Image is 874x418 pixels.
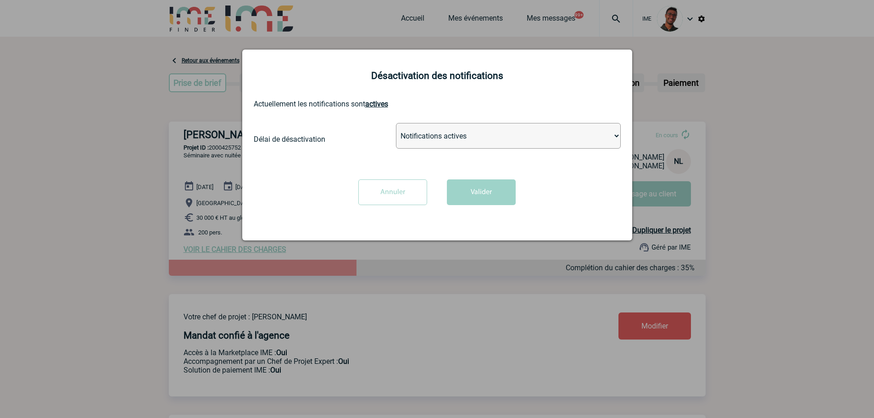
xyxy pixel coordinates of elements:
[358,179,427,205] input: Annuler
[254,100,621,108] p: Actuellement les notifications sont
[365,100,388,108] b: actives
[254,135,325,144] label: Délai de désactivation
[447,179,516,205] button: Valider
[254,70,621,81] h2: Désactivation des notifications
